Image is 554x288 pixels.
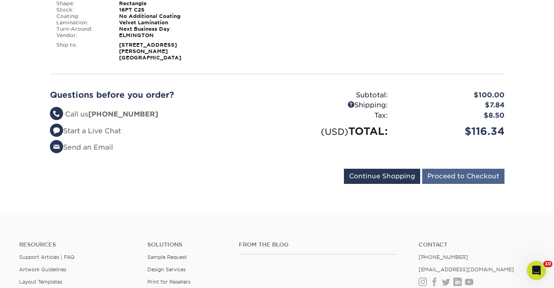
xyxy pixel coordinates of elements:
div: Coating: [50,13,113,20]
strong: [STREET_ADDRESS][PERSON_NAME] [GEOGRAPHIC_DATA] [119,42,181,61]
input: Continue Shopping [344,169,420,184]
a: Start a Live Chat [50,127,121,135]
small: (USD) [321,126,348,137]
div: Rectangle [113,0,201,7]
div: TOTAL: [277,124,394,139]
a: Support Articles | FAQ [19,254,75,260]
a: Contact [419,241,535,248]
li: Call us [50,109,271,120]
h4: From the Blog [239,241,397,248]
div: No Additional Coating [113,13,201,20]
h2: Questions before you order? [50,90,271,100]
span: 10 [543,261,552,267]
div: $100.00 [394,90,510,101]
a: [EMAIL_ADDRESS][DOMAIN_NAME] [419,266,514,272]
strong: [PHONE_NUMBER] [88,110,158,118]
div: Ship to: [50,42,113,61]
h4: Solutions [147,241,227,248]
input: Proceed to Checkout [422,169,504,184]
div: Next Business Day [113,26,201,32]
div: Vendor: [50,32,113,39]
a: Design Services [147,266,186,272]
div: Shape: [50,0,113,7]
div: 16PT C2S [113,7,201,13]
a: [PHONE_NUMBER] [419,254,468,260]
div: $7.84 [394,100,510,110]
div: $116.34 [394,124,510,139]
div: $8.50 [394,110,510,121]
div: Lamination: [50,20,113,26]
div: ELMINGTON [113,32,201,39]
a: Print for Resellers [147,279,191,285]
div: Tax: [277,110,394,121]
div: Turn-Around: [50,26,113,32]
div: Shipping: [277,100,394,110]
a: Send an Email [50,143,113,151]
div: Subtotal: [277,90,394,101]
div: Stock: [50,7,113,13]
div: Velvet Lamination [113,20,201,26]
h4: Resources [19,241,135,248]
a: Sample Request [147,254,187,260]
iframe: Intercom live chat [527,261,546,280]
